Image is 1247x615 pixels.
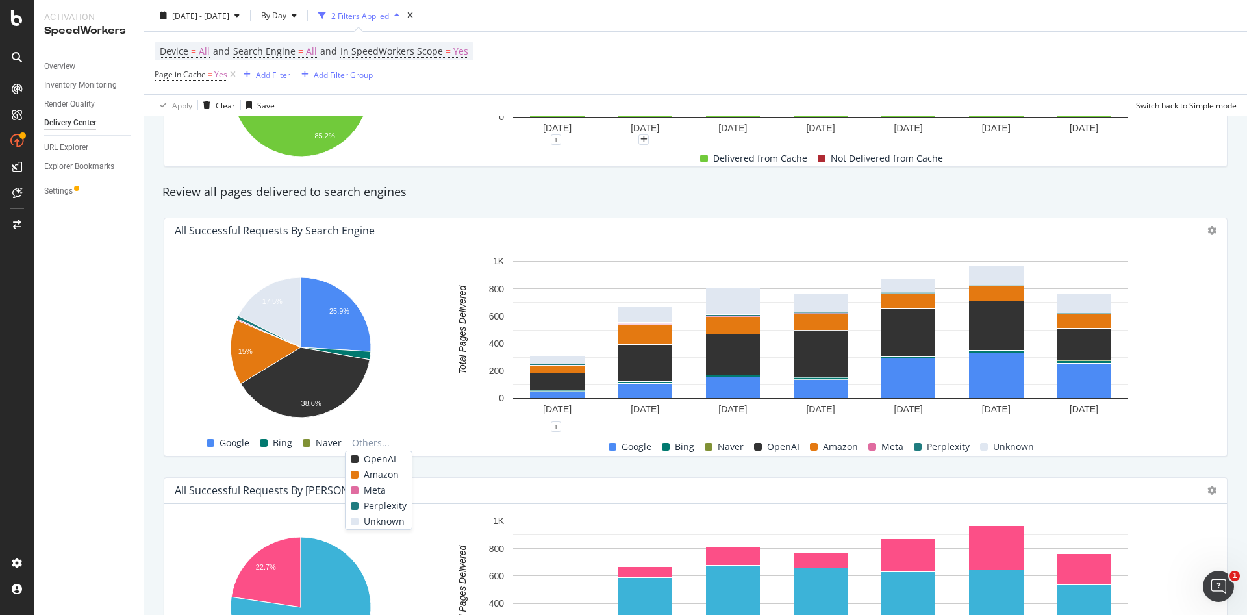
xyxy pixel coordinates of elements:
[489,571,505,581] text: 600
[331,10,389,21] div: 2 Filters Applied
[718,404,747,414] text: [DATE]
[493,516,505,526] text: 1K
[493,256,505,266] text: 1K
[208,69,212,80] span: =
[1203,571,1234,602] iframe: Intercom live chat
[44,97,95,111] div: Render Quality
[241,95,275,116] button: Save
[631,123,659,133] text: [DATE]
[233,45,296,57] span: Search Engine
[160,45,188,57] span: Device
[894,123,923,133] text: [DATE]
[453,42,468,60] span: Yes
[405,9,416,22] div: times
[543,404,572,414] text: [DATE]
[436,255,1205,427] svg: A chart.
[457,284,468,374] text: Total Pages Delivered
[718,439,744,455] span: Naver
[718,123,747,133] text: [DATE]
[44,79,117,92] div: Inventory Monitoring
[172,10,229,21] span: [DATE] - [DATE]
[44,141,88,155] div: URL Explorer
[44,116,134,130] a: Delivery Center
[364,498,407,514] span: Perplexity
[44,184,134,198] a: Settings
[213,45,230,57] span: and
[364,467,399,483] span: Amazon
[175,271,427,427] svg: A chart.
[982,404,1011,414] text: [DATE]
[175,224,375,237] div: All Successful Requests by Search Engine
[296,67,373,82] button: Add Filter Group
[489,283,505,294] text: 800
[446,45,451,57] span: =
[638,134,649,145] div: plus
[44,160,134,173] a: Explorer Bookmarks
[216,99,235,110] div: Clear
[191,45,196,57] span: =
[156,184,1235,201] div: Review all pages delivered to search engines
[256,5,302,26] button: By Day
[238,67,290,82] button: Add Filter
[489,366,505,376] text: 200
[256,69,290,80] div: Add Filter
[499,112,504,123] text: 0
[214,66,227,84] span: Yes
[767,439,800,455] span: OpenAI
[806,123,835,133] text: [DATE]
[301,399,321,407] text: 38.6%
[44,160,114,173] div: Explorer Bookmarks
[298,45,303,57] span: =
[44,23,133,38] div: SpeedWorkers
[256,10,286,21] span: By Day
[982,123,1011,133] text: [DATE]
[172,99,192,110] div: Apply
[44,97,134,111] a: Render Quality
[806,404,835,414] text: [DATE]
[993,439,1034,455] span: Unknown
[1070,404,1098,414] text: [DATE]
[551,134,561,145] div: 1
[44,10,133,23] div: Activation
[44,184,73,198] div: Settings
[713,151,807,166] span: Delivered from Cache
[894,404,923,414] text: [DATE]
[44,60,134,73] a: Overview
[329,307,349,315] text: 25.9%
[489,311,505,321] text: 600
[273,435,292,451] span: Bing
[44,116,96,130] div: Delivery Center
[551,421,561,432] div: 1
[257,99,275,110] div: Save
[1070,123,1098,133] text: [DATE]
[44,141,134,155] a: URL Explorer
[1131,95,1237,116] button: Switch back to Simple mode
[155,69,206,80] span: Page in Cache
[313,5,405,26] button: 2 Filters Applied
[44,79,134,92] a: Inventory Monitoring
[238,347,253,355] text: 15%
[364,483,386,498] span: Meta
[340,45,443,57] span: In SpeedWorkers Scope
[543,123,572,133] text: [DATE]
[823,439,858,455] span: Amazon
[831,151,943,166] span: Not Delivered from Cache
[198,95,235,116] button: Clear
[306,42,317,60] span: All
[364,514,405,529] span: Unknown
[675,439,694,455] span: Bing
[262,297,283,305] text: 17.5%
[1136,99,1237,110] div: Switch back to Simple mode
[320,45,337,57] span: and
[1229,571,1240,581] span: 1
[155,5,245,26] button: [DATE] - [DATE]
[364,451,396,467] span: OpenAI
[631,404,659,414] text: [DATE]
[220,435,249,451] span: Google
[347,435,395,451] span: Others...
[44,60,75,73] div: Overview
[489,338,505,349] text: 400
[256,562,276,570] text: 22.7%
